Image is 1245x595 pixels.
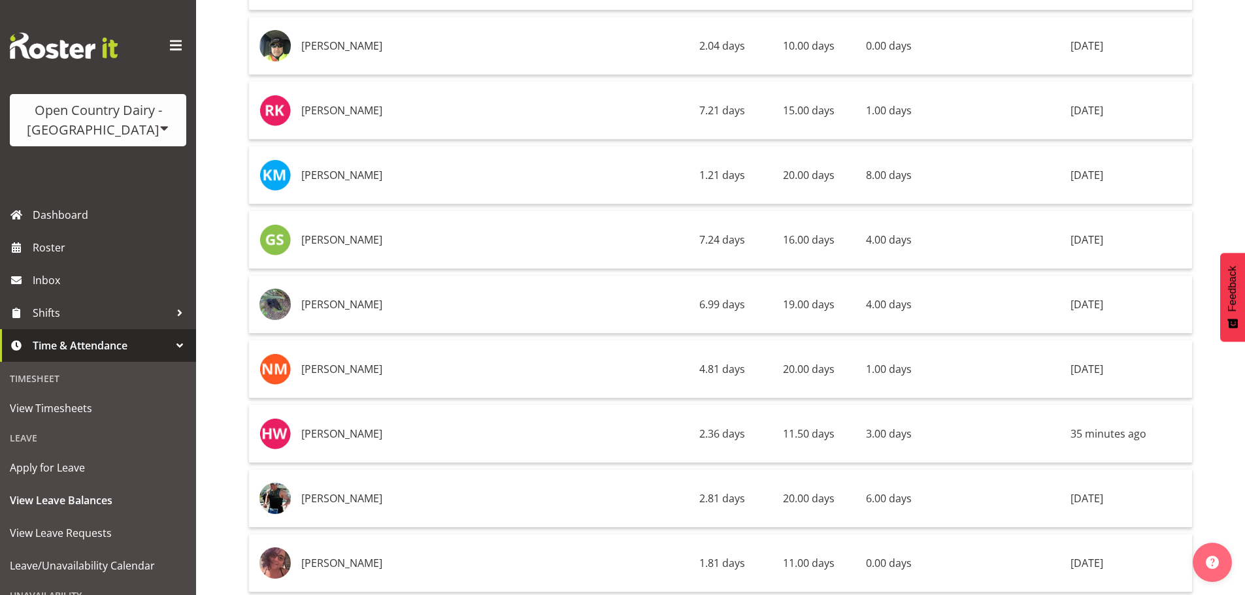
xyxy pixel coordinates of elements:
span: 0.00 days [866,39,912,53]
img: diana-ridings856a84562c7f0abb76f1bda603dbee7f.png [259,289,291,320]
td: [PERSON_NAME] [296,534,694,592]
span: [DATE] [1071,297,1103,312]
button: Feedback - Show survey [1220,253,1245,342]
span: 3.00 days [866,426,912,441]
img: toni-crowhurstc2e1ec1ac8bd12af0fe9d4d76b0fc526.png [259,547,291,579]
td: [PERSON_NAME] [296,276,694,334]
img: nola-mitchell7417.jpg [259,353,291,385]
div: Timesheet [3,365,193,392]
span: View Leave Requests [10,523,186,543]
span: 35 minutes ago [1071,426,1146,441]
span: 1.81 days [699,556,745,570]
span: Apply for Leave [10,458,186,477]
img: help-xxl-2.png [1206,556,1219,569]
span: [DATE] [1071,556,1103,570]
span: Shifts [33,303,170,323]
span: 11.50 days [783,426,835,441]
span: 2.36 days [699,426,745,441]
span: Feedback [1227,266,1238,312]
td: [PERSON_NAME] [296,340,694,398]
span: 0.00 days [866,556,912,570]
a: Leave/Unavailability Calendar [3,549,193,582]
span: Leave/Unavailability Calendar [10,556,186,575]
span: [DATE] [1071,39,1103,53]
td: [PERSON_NAME] [296,82,694,140]
td: [PERSON_NAME] [296,405,694,463]
span: 20.00 days [783,362,835,376]
span: 4.00 days [866,297,912,312]
td: [PERSON_NAME] [296,17,694,75]
span: 1.00 days [866,103,912,118]
span: 4.81 days [699,362,745,376]
span: View Timesheets [10,398,186,418]
img: kim-madden7392.jpg [259,159,291,191]
td: [PERSON_NAME] [296,146,694,204]
span: 1.21 days [699,168,745,182]
span: Dashboard [33,205,190,225]
span: 2.81 days [699,491,745,506]
img: wally-haumu88feead7bec18aeb479ed3e5b656e965.png [259,30,291,61]
a: View Leave Requests [3,517,193,549]
span: 7.24 days [699,233,745,247]
span: 20.00 days [783,168,835,182]
a: View Timesheets [3,392,193,425]
img: Rosterit website logo [10,33,118,59]
img: rupinder-kaur7379.jpg [259,95,291,126]
a: Apply for Leave [3,451,193,484]
span: 2.04 days [699,39,745,53]
span: [DATE] [1071,362,1103,376]
td: [PERSON_NAME] [296,211,694,269]
td: [PERSON_NAME] [296,470,694,528]
span: 11.00 days [783,556,835,570]
span: [DATE] [1071,168,1103,182]
span: 1.00 days [866,362,912,376]
span: Roster [33,238,190,257]
span: 10.00 days [783,39,835,53]
span: 19.00 days [783,297,835,312]
span: 7.21 days [699,103,745,118]
span: 15.00 days [783,103,835,118]
span: 8.00 days [866,168,912,182]
span: 20.00 days [783,491,835,506]
div: Leave [3,425,193,451]
span: [DATE] [1071,491,1103,506]
a: View Leave Balances [3,484,193,517]
span: View Leave Balances [10,490,186,510]
span: 6.00 days [866,491,912,506]
span: Time & Attendance [33,336,170,355]
span: Inbox [33,270,190,290]
img: michael-brechelt08c0685dbbca771974fc8ef3a48787e4.png [259,483,291,514]
div: Open Country Dairy - [GEOGRAPHIC_DATA] [23,101,173,140]
span: 6.99 days [699,297,745,312]
span: [DATE] [1071,103,1103,118]
span: [DATE] [1071,233,1103,247]
span: 16.00 days [783,233,835,247]
img: helaina-walker7421.jpg [259,418,291,449]
img: george-smith7401.jpg [259,224,291,255]
span: 4.00 days [866,233,912,247]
